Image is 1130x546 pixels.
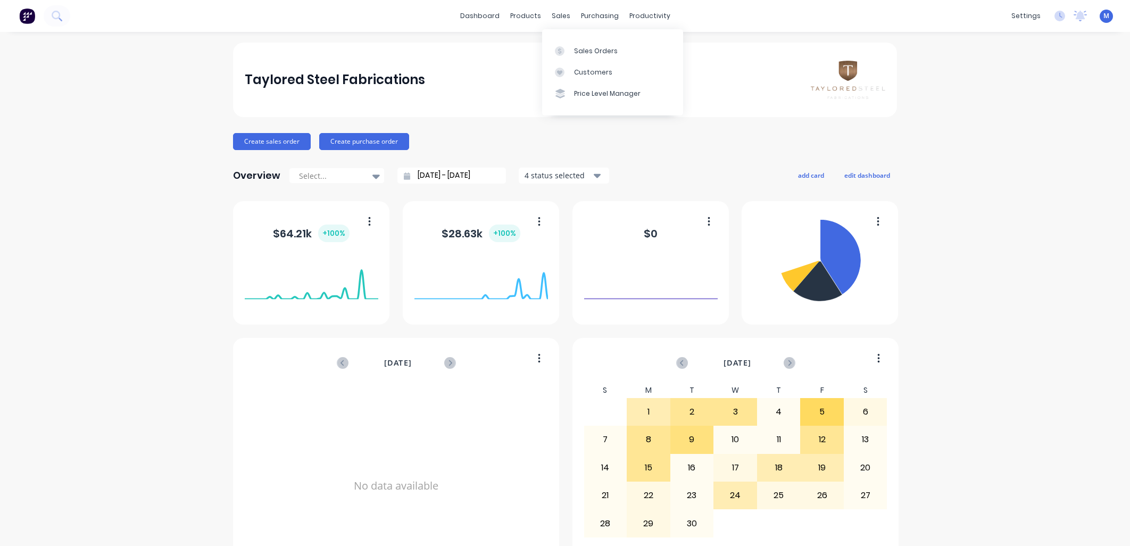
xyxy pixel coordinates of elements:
[801,399,843,425] div: 5
[671,482,713,509] div: 23
[800,383,844,398] div: F
[584,426,627,453] div: 7
[542,62,683,83] a: Customers
[627,510,670,536] div: 29
[245,69,425,90] div: Taylored Steel Fabrications
[801,454,843,481] div: 19
[233,133,311,150] button: Create sales order
[811,61,885,98] img: Taylored Steel Fabrications
[455,8,505,24] a: dashboard
[1006,8,1046,24] div: settings
[627,383,670,398] div: M
[714,399,757,425] div: 3
[1103,11,1109,21] span: M
[844,399,887,425] div: 6
[576,8,624,24] div: purchasing
[584,383,627,398] div: S
[574,46,618,56] div: Sales Orders
[644,226,658,242] div: $ 0
[489,225,520,242] div: + 100 %
[542,83,683,104] a: Price Level Manager
[758,482,800,509] div: 25
[19,8,35,24] img: Factory
[670,383,714,398] div: T
[574,68,612,77] div: Customers
[791,168,831,182] button: add card
[584,482,627,509] div: 21
[574,89,641,98] div: Price Level Manager
[671,454,713,481] div: 16
[627,426,670,453] div: 8
[714,426,757,453] div: 10
[801,426,843,453] div: 12
[584,454,627,481] div: 14
[844,482,887,509] div: 27
[584,510,627,536] div: 28
[519,168,609,184] button: 4 status selected
[542,40,683,61] a: Sales Orders
[844,454,887,481] div: 20
[713,383,757,398] div: W
[724,357,751,369] span: [DATE]
[837,168,897,182] button: edit dashboard
[714,454,757,481] div: 17
[525,170,592,181] div: 4 status selected
[233,165,280,186] div: Overview
[758,399,800,425] div: 4
[671,399,713,425] div: 2
[758,454,800,481] div: 18
[442,225,520,242] div: $ 28.63k
[505,8,546,24] div: products
[844,383,887,398] div: S
[319,133,409,150] button: Create purchase order
[384,357,412,369] span: [DATE]
[627,482,670,509] div: 22
[671,510,713,536] div: 30
[627,399,670,425] div: 1
[801,482,843,509] div: 26
[714,482,757,509] div: 24
[671,426,713,453] div: 9
[758,426,800,453] div: 11
[844,426,887,453] div: 13
[624,8,676,24] div: productivity
[757,383,801,398] div: T
[627,454,670,481] div: 15
[273,225,350,242] div: $ 64.21k
[546,8,576,24] div: sales
[318,225,350,242] div: + 100 %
